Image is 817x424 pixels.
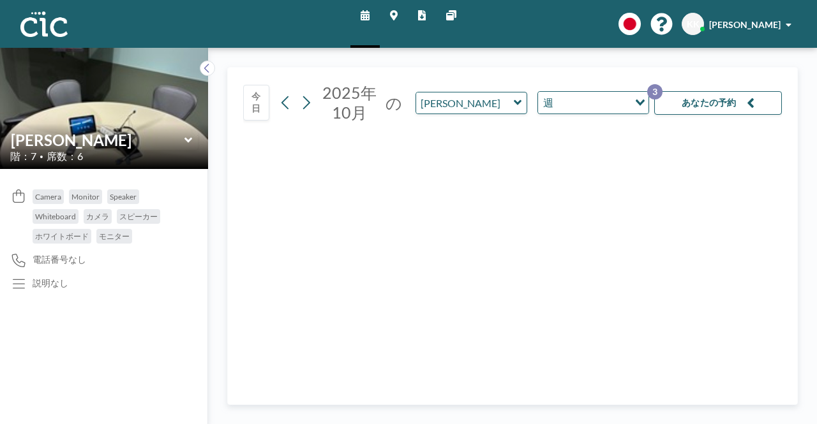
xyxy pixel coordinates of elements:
span: 席数：6 [47,150,83,163]
button: 今日 [243,85,269,121]
span: Speaker [110,192,137,201]
span: • [40,152,43,161]
input: Yuki [11,131,184,149]
input: Search for option [557,94,627,111]
span: 週 [541,94,556,111]
span: 階：7 [10,150,36,163]
span: Whiteboard [35,212,76,221]
span: スピーカー [119,212,158,221]
div: Search for option [538,92,648,113]
span: 電話番号なし [33,254,86,265]
span: Camera [35,192,61,201]
span: ホワイトボード [35,231,89,241]
span: の [386,93,402,113]
div: 説明なし [33,277,68,289]
button: あなたの予約3 [654,91,782,115]
span: KK [687,18,700,30]
span: 2025年10月 [322,83,377,122]
span: モニター [99,231,130,241]
span: [PERSON_NAME] [709,19,781,30]
input: Yuki [416,92,514,113]
span: カメラ [86,212,109,221]
span: Monitor [71,192,100,201]
p: 3 [647,84,663,99]
img: organization-logo [20,11,68,37]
